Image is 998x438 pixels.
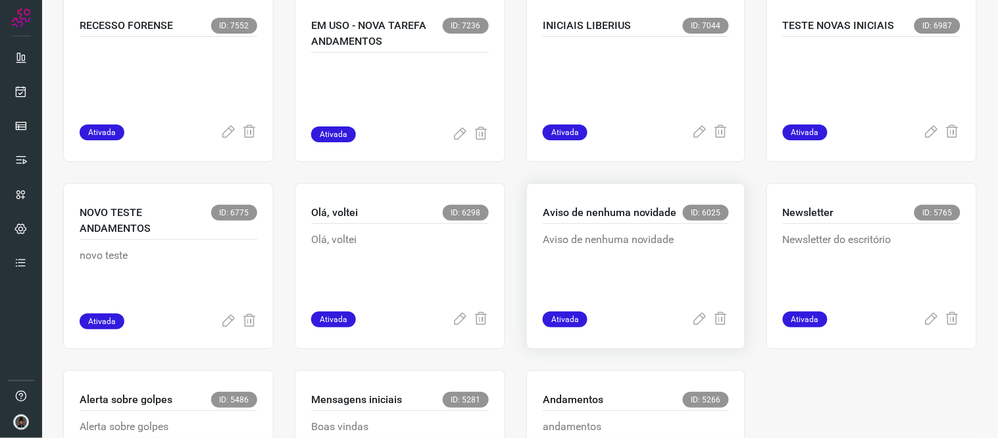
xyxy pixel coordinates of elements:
[311,232,489,298] p: Olá, voltei
[683,392,729,408] span: ID: 5266
[80,314,124,329] span: Ativada
[543,205,677,221] p: Aviso de nenhuma novidade
[211,392,257,408] span: ID: 5486
[211,205,257,221] span: ID: 6775
[80,205,211,236] p: NOVO TESTE ANDAMENTOS
[914,18,961,34] span: ID: 6987
[311,18,443,49] p: EM USO - NOVA TAREFA ANDAMENTOS
[443,205,489,221] span: ID: 6298
[783,312,828,327] span: Ativada
[543,232,729,298] p: Aviso de nenhuma novidade
[80,124,124,140] span: Ativada
[683,18,729,34] span: ID: 7044
[914,205,961,221] span: ID: 5765
[783,124,828,140] span: Ativada
[311,392,402,408] p: Mensagens iniciais
[543,124,587,140] span: Ativada
[211,18,257,34] span: ID: 7552
[683,205,729,221] span: ID: 6025
[311,205,358,221] p: Olá, voltei
[543,392,603,408] p: Andamentos
[311,126,356,142] span: Ativada
[443,18,489,34] span: ID: 7236
[80,18,173,34] p: RECESSO FORENSE
[783,205,834,221] p: Newsletter
[783,18,895,34] p: TESTE NOVAS INICIAIS
[80,248,257,314] p: novo teste
[543,312,587,327] span: Ativada
[80,392,172,408] p: Alerta sobre golpes
[543,18,631,34] p: INICIAIS LIBERIUS
[311,312,356,327] span: Ativada
[11,8,31,28] img: Logo
[783,232,961,298] p: Newsletter do escritório
[13,414,29,430] img: d44150f10045ac5288e451a80f22ca79.png
[443,392,489,408] span: ID: 5281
